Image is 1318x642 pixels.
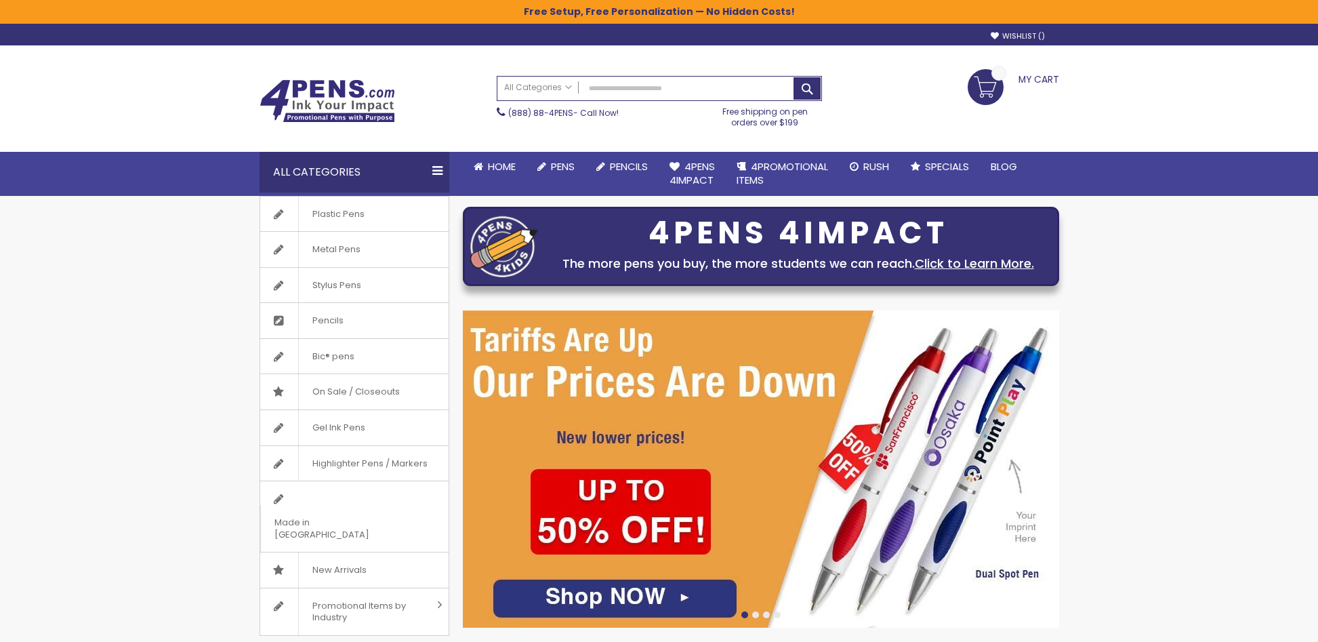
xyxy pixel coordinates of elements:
[260,339,449,374] a: Bic® pens
[488,159,516,174] span: Home
[610,159,648,174] span: Pencils
[298,374,413,409] span: On Sale / Closeouts
[863,159,889,174] span: Rush
[260,446,449,481] a: Highlighter Pens / Markers
[545,254,1052,273] div: The more pens you buy, the more students we can reach.
[991,31,1045,41] a: Wishlist
[504,82,572,93] span: All Categories
[298,446,441,481] span: Highlighter Pens / Markers
[463,310,1059,628] img: /cheap-promotional-products.html
[585,152,659,182] a: Pencils
[260,588,449,635] a: Promotional Items by Industry
[298,268,375,303] span: Stylus Pens
[670,159,715,187] span: 4Pens 4impact
[980,152,1028,182] a: Blog
[260,410,449,445] a: Gel Ink Pens
[508,107,619,119] span: - Call Now!
[298,339,368,374] span: Bic® pens
[298,303,357,338] span: Pencils
[900,152,980,182] a: Specials
[260,505,415,552] span: Made in [GEOGRAPHIC_DATA]
[659,152,726,196] a: 4Pens4impact
[470,216,538,277] img: four_pen_logo.png
[298,232,374,267] span: Metal Pens
[298,553,380,588] span: New Arrivals
[551,159,575,174] span: Pens
[527,152,585,182] a: Pens
[260,481,449,552] a: Made in [GEOGRAPHIC_DATA]
[508,107,573,119] a: (888) 88-4PENS
[298,197,378,232] span: Plastic Pens
[260,268,449,303] a: Stylus Pens
[260,553,449,588] a: New Arrivals
[991,159,1017,174] span: Blog
[260,303,449,338] a: Pencils
[260,197,449,232] a: Plastic Pens
[737,159,828,187] span: 4PROMOTIONAL ITEMS
[463,152,527,182] a: Home
[260,152,449,193] div: All Categories
[708,101,822,128] div: Free shipping on pen orders over $199
[925,159,969,174] span: Specials
[915,255,1034,272] a: Click to Learn More.
[260,232,449,267] a: Metal Pens
[545,219,1052,247] div: 4PENS 4IMPACT
[298,588,432,635] span: Promotional Items by Industry
[839,152,900,182] a: Rush
[726,152,839,196] a: 4PROMOTIONALITEMS
[260,374,449,409] a: On Sale / Closeouts
[497,77,579,99] a: All Categories
[260,79,395,123] img: 4Pens Custom Pens and Promotional Products
[298,410,379,445] span: Gel Ink Pens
